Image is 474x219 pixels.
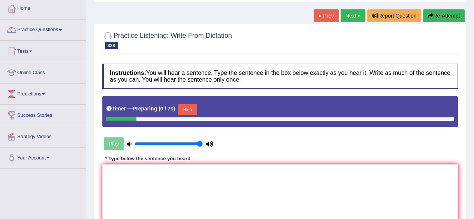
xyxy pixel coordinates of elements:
[110,70,146,76] b: Instructions:
[314,9,338,22] a: « Prev
[158,106,160,112] b: (
[178,104,197,115] button: Skip
[102,30,232,49] h2: Practice Listening: Write From Dictation
[423,9,465,22] button: Re-Attempt
[0,19,86,38] a: Practice Questions
[341,9,365,22] a: Next »
[0,62,86,81] a: Online Class
[0,41,86,60] a: Tests
[0,126,86,145] a: Strategy Videos
[133,106,157,112] b: Preparing
[173,106,175,112] b: )
[105,42,118,49] span: 338
[106,106,175,112] h5: Timer —
[160,106,173,112] b: 0 / 7s
[0,105,86,124] a: Success Stories
[102,155,193,162] div: * Type below the sentence you heard
[0,83,86,102] a: Predictions
[102,64,458,89] h4: You will hear a sentence. Type the sentence in the box below exactly as you hear it. Write as muc...
[0,147,86,166] a: Your Account
[367,9,421,22] button: Report Question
